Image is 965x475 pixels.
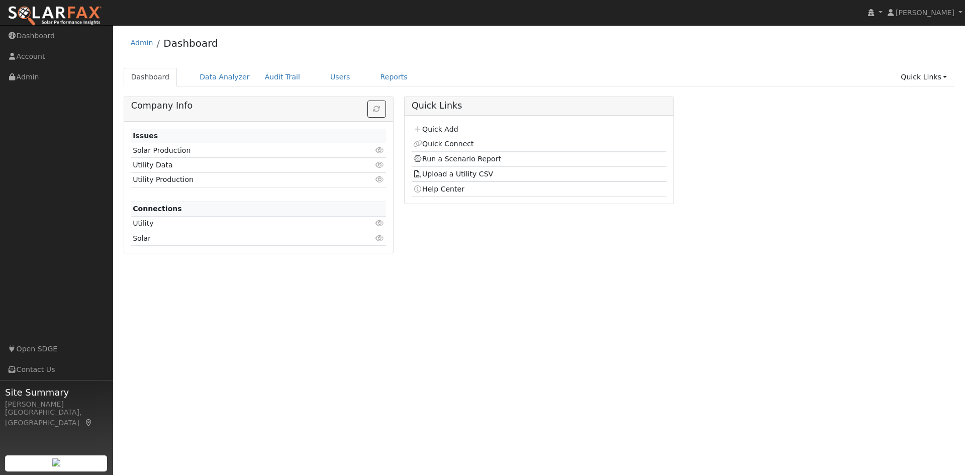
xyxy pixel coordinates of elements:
[375,176,384,183] i: Click to view
[163,37,218,49] a: Dashboard
[413,185,464,193] a: Help Center
[124,68,177,86] a: Dashboard
[413,140,473,148] a: Quick Connect
[84,419,93,427] a: Map
[896,9,954,17] span: [PERSON_NAME]
[413,155,501,163] a: Run a Scenario Report
[375,220,384,227] i: Click to view
[131,143,345,158] td: Solar Production
[131,231,345,246] td: Solar
[133,132,158,140] strong: Issues
[412,101,666,111] h5: Quick Links
[133,205,182,213] strong: Connections
[5,399,108,410] div: [PERSON_NAME]
[131,172,345,187] td: Utility Production
[413,170,493,178] a: Upload a Utility CSV
[5,386,108,399] span: Site Summary
[52,458,60,466] img: retrieve
[373,68,415,86] a: Reports
[375,147,384,154] i: Click to view
[375,235,384,242] i: Click to view
[131,158,345,172] td: Utility Data
[375,161,384,168] i: Click to view
[323,68,358,86] a: Users
[8,6,102,27] img: SolarFax
[131,39,153,47] a: Admin
[5,407,108,428] div: [GEOGRAPHIC_DATA], [GEOGRAPHIC_DATA]
[257,68,308,86] a: Audit Trail
[413,125,458,133] a: Quick Add
[893,68,954,86] a: Quick Links
[131,216,345,231] td: Utility
[192,68,257,86] a: Data Analyzer
[131,101,386,111] h5: Company Info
